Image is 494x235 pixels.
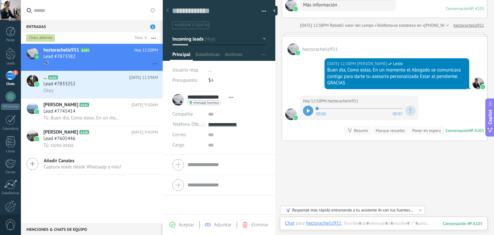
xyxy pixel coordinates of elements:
[1,104,20,110] div: WhatsApp
[26,34,55,42] div: Chats abiertos
[43,53,75,60] span: Lead #7873382
[193,101,219,104] span: whatsapp business
[21,21,160,32] div: Entradas
[357,61,387,67] span: Susana Rocha (Oficina de Venta)
[132,35,147,41] div: Total: 4
[453,22,484,29] a: hectoracheliz951
[328,98,358,104] span: hectoracheliz951
[251,222,268,228] span: Eliminar
[172,119,203,130] button: Teléfono Oficina
[35,55,39,59] img: icon
[394,22,460,29] span: se establece en «[PHONE_NUMBER]»
[300,22,330,29] div: [DATE] 12:38PM
[1,170,20,174] div: Correo
[48,75,58,80] span: A102
[446,128,469,133] div: Conversación
[43,129,78,136] span: [PERSON_NAME]
[132,102,158,108] span: [DATE] 9:50AM
[340,22,394,29] span: El valor del campo «Teléfono»
[172,77,197,83] span: Presupuesto
[172,121,206,127] span: Teléfono Oficina
[330,23,340,28] span: Robot
[1,38,20,42] div: Panel
[178,222,194,228] span: Aceptar
[129,74,158,81] span: [DATE] 11:59AM
[303,98,328,104] div: Hoy 12:50PM
[225,52,242,61] span: Archivos
[35,109,39,114] img: icon
[303,2,393,8] div: Más información
[271,6,278,15] div: Ocultar
[172,130,186,140] button: Correo
[172,65,204,75] div: Usuario resp.
[208,75,266,86] div: $
[296,51,300,55] img: waba.svg
[44,164,121,170] span: Captura leads desde Whatsapp y más!
[43,102,78,108] span: [PERSON_NAME]
[172,132,186,138] span: Correo
[43,142,74,148] span: Tú: como estas
[21,44,163,71] a: avatariconhectoracheliz951A103Hoy 12:50PMLead #7873382🔊
[43,60,50,66] span: 🔊
[327,67,466,86] div: Buen día, Como estas. En un momento el Abogado se comunicara contigo para darte tu asesoría perso...
[43,74,47,81] span: ...
[292,207,414,213] div: Responde más rápido entrenando a tu asistente AI con tus fuentes de datos
[43,108,75,115] span: Lead #7745414
[1,191,20,195] div: Estadísticas
[480,85,485,89] img: waba.svg
[35,137,39,141] img: icon
[43,81,75,87] span: Lead #7833252
[472,78,484,89] span: Susana Rocha
[172,140,203,150] div: Cargo
[172,109,203,119] div: Compañía
[1,127,20,131] div: Calendario
[172,75,204,86] div: Presupuesto
[288,43,299,55] span: hectoracheliz951
[412,127,441,134] div: Poner en espera
[214,222,232,228] span: Adjuntar
[43,47,79,53] span: hectoracheliz951
[354,127,368,134] div: Resumir
[196,52,220,61] span: Estadísticas
[79,130,89,134] span: A100
[293,7,298,11] img: waba.svg
[446,6,470,11] div: Conversación
[80,48,90,52] span: A103
[306,220,342,226] div: hectoracheliz951
[43,115,123,121] span: Tú: Buen día, Como estas. En un momento el Abogado se comunicara contigo para darte tu asesoría p...
[132,129,158,136] span: [DATE] 9:45PM
[21,126,163,153] a: avataricon[PERSON_NAME]A100[DATE] 9:45PMLead #7605446Tú: como estas
[443,221,482,226] div: 103
[1,149,20,154] div: Listas
[43,88,54,94] span: Okey
[327,61,357,67] div: [DATE] 12:38PM
[342,220,343,227] span: :
[21,71,163,98] a: avataricon...A102[DATE] 11:59AMLead #7833252Okey
[172,52,190,61] span: Principal
[134,47,158,53] span: Hoy 12:50PM
[285,108,297,120] span: hectoracheliz951
[44,158,121,164] span: Añadir Canales
[175,23,209,27] span: #agregar etiquetas
[1,82,20,86] div: Chats
[469,128,484,133] div: № A103
[1,61,20,66] div: Leads
[13,70,18,75] span: 2
[487,110,493,125] span: Copilot
[43,136,75,142] span: Lead #7605446
[172,143,184,147] span: Cargo
[302,46,338,52] span: hectoracheliz951
[21,223,160,235] div: Menciones & Chats de equipo
[35,82,39,87] img: icon
[21,99,163,126] a: avataricon[PERSON_NAME]A101[DATE] 9:50AMLead #7745414Tú: Buen día, Como estas. En un momento el A...
[316,111,326,116] span: 00:00
[376,127,405,134] div: Marque resuelto
[79,103,89,107] span: A101
[393,111,403,116] span: 00:07
[470,6,484,11] div: № A103
[293,116,298,120] img: waba.svg
[172,67,199,73] span: Usuario resp.
[208,67,212,73] span: ...
[296,220,305,227] span: para
[393,61,403,67] span: Leído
